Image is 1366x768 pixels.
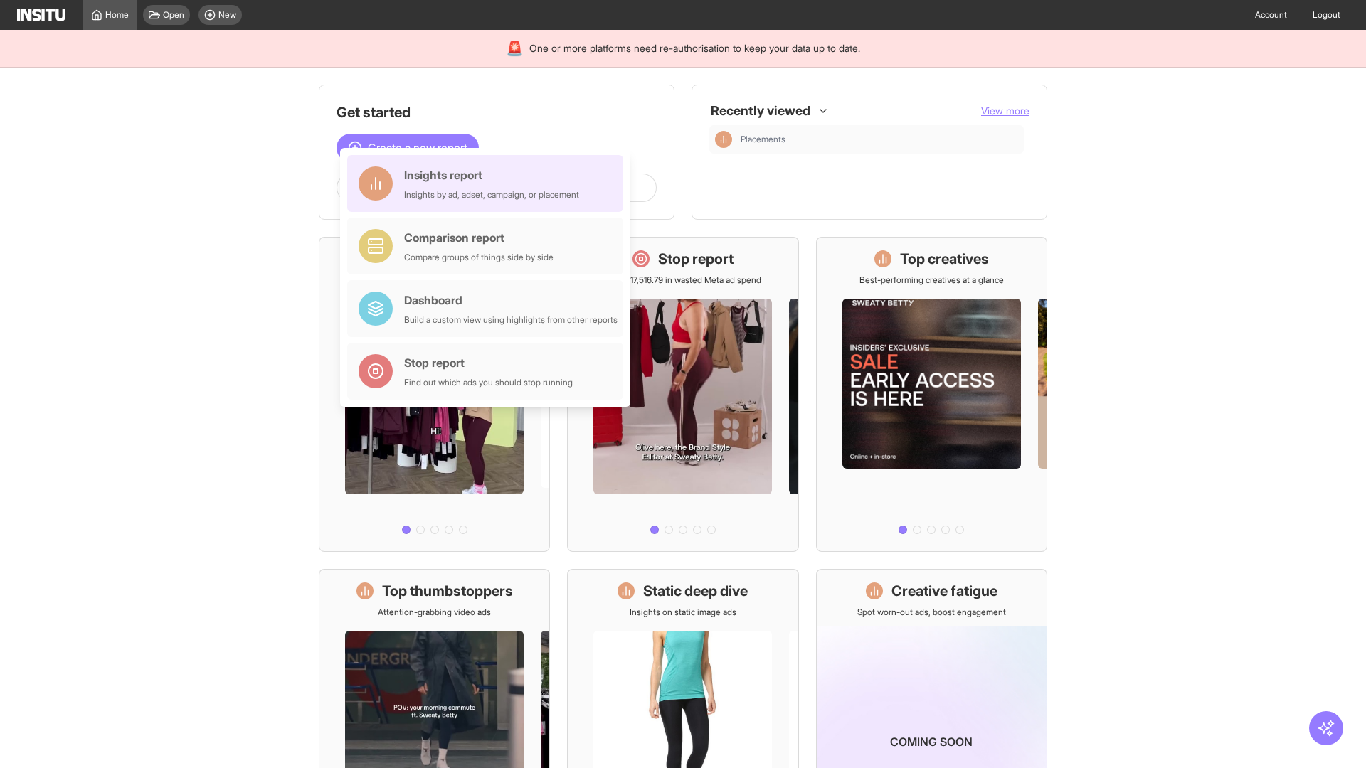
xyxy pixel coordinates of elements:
p: Best-performing creatives at a glance [859,274,1004,286]
p: Attention-grabbing video ads [378,607,491,618]
span: Home [105,9,129,21]
div: Find out which ads you should stop running [404,377,573,388]
div: Dashboard [404,292,618,309]
h1: Top creatives [900,249,989,269]
h1: Static deep dive [643,581,748,601]
div: Stop report [404,354,573,371]
span: One or more platforms need re-authorisation to keep your data up to date. [529,41,860,55]
h1: Stop report [658,249,734,269]
button: Create a new report [337,134,479,162]
span: New [218,9,236,21]
div: Insights by ad, adset, campaign, or placement [404,189,579,201]
span: Open [163,9,184,21]
p: Insights on static image ads [630,607,736,618]
span: Create a new report [368,139,467,156]
span: Placements [741,134,785,145]
img: Logo [17,9,65,21]
div: Build a custom view using highlights from other reports [404,314,618,326]
span: View more [981,105,1029,117]
div: Compare groups of things side by side [404,252,554,263]
h1: Get started [337,102,657,122]
a: What's live nowSee all active ads instantly [319,237,550,552]
p: Save £17,516.79 in wasted Meta ad spend [605,274,761,286]
div: Insights [715,131,732,148]
div: 🚨 [506,38,524,58]
div: Insights report [404,166,579,183]
a: Top creativesBest-performing creatives at a glance [816,237,1047,552]
div: Comparison report [404,229,554,246]
span: Placements [741,134,1018,145]
h1: Top thumbstoppers [382,581,513,601]
a: Stop reportSave £17,516.79 in wasted Meta ad spend [567,237,798,552]
button: View more [981,104,1029,118]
